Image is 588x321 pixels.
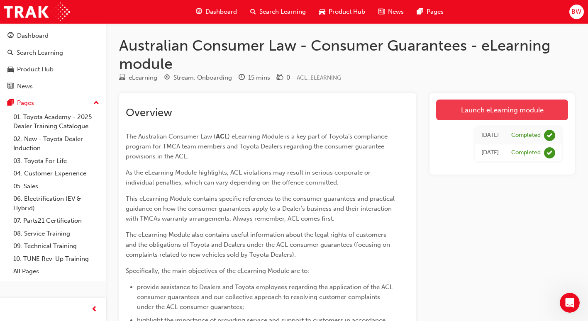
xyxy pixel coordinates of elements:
span: BW [571,7,581,17]
span: ) eLearning Module is a key part of Toyota’s compliance program for TMCA team members and Toyota ... [126,133,389,160]
span: money-icon [277,74,283,82]
span: guage-icon [7,32,14,40]
a: Product Hub [3,62,102,77]
a: search-iconSearch Learning [244,3,312,20]
span: Search Learning [259,7,306,17]
div: Duration [239,73,270,83]
span: news-icon [7,83,14,90]
span: News [388,7,404,17]
div: Dashboard [17,31,49,41]
span: Specifically, the main objectives of the eLearning Module are to: [126,267,309,275]
a: News [3,79,102,94]
a: 03. Toyota For Life [10,155,102,168]
div: 0 [286,73,290,83]
a: 07. Parts21 Certification [10,214,102,227]
a: news-iconNews [372,3,410,20]
a: pages-iconPages [410,3,450,20]
span: This eLearning Module contains specific references to the consumer guarantees and practical guida... [126,195,396,222]
a: 09. Technical Training [10,240,102,253]
span: learningRecordVerb_COMPLETE-icon [544,147,555,158]
div: Thu Jun 30 2022 22:00:00 GMT+0800 (Australian Western Standard Time) [481,148,499,158]
span: car-icon [319,7,325,17]
span: pages-icon [7,100,14,107]
button: Pages [3,95,102,111]
a: car-iconProduct Hub [312,3,372,20]
div: Pages [17,98,34,108]
span: provide assistance to Dealers and Toyota employees regarding the application of the ACL consumer ... [137,283,395,311]
a: guage-iconDashboard [189,3,244,20]
span: up-icon [93,98,99,109]
a: All Pages [10,265,102,278]
div: Product Hub [17,65,54,74]
a: 10. TUNE Rev-Up Training [10,253,102,265]
h1: Australian Consumer Law - Consumer Guarantees - eLearning module [119,36,575,73]
span: pages-icon [417,7,423,17]
img: Trak [4,2,70,21]
span: Overview [126,106,172,119]
button: BW [569,5,584,19]
a: Search Learning [3,45,102,61]
div: eLearning [129,73,157,83]
div: Completed [511,131,541,139]
span: Dashboard [205,7,237,17]
span: Pages [427,7,444,17]
span: target-icon [164,74,170,82]
a: Launch eLearning module [436,100,568,120]
div: Type [119,73,157,83]
span: search-icon [7,49,13,57]
a: 05. Sales [10,180,102,193]
div: Stream [164,73,232,83]
div: 15 mins [248,73,270,83]
span: search-icon [250,7,256,17]
span: As the eLearning Module highlights, ACL violations may result in serious corporate or individual ... [126,169,372,186]
div: Stream: Onboarding [173,73,232,83]
span: ACL [216,133,228,140]
span: Product Hub [329,7,365,17]
a: 02. New - Toyota Dealer Induction [10,133,102,155]
span: The Australian Consumer Law ( [126,133,216,140]
span: Learning resource code [297,74,341,81]
a: 04. Customer Experience [10,167,102,180]
div: Completed [511,149,541,157]
button: DashboardSearch LearningProduct HubNews [3,27,102,95]
span: clock-icon [239,74,245,82]
a: 06. Electrification (EV & Hybrid) [10,192,102,214]
span: learningRecordVerb_COMPLETE-icon [544,130,555,141]
span: car-icon [7,66,14,73]
span: The eLearning Module also contains useful information about the legal rights of customers and the... [126,231,392,258]
iframe: Intercom live chat [560,293,580,313]
div: Search Learning [17,48,63,58]
div: News [17,82,33,91]
span: learningResourceType_ELEARNING-icon [119,74,125,82]
div: Price [277,73,290,83]
div: Thu Nov 02 2023 10:00:00 GMT+0800 (Australian Western Standard Time) [481,131,499,140]
a: 08. Service Training [10,227,102,240]
a: Dashboard [3,28,102,44]
span: prev-icon [91,304,98,315]
span: news-icon [378,7,385,17]
a: 01. Toyota Academy - 2025 Dealer Training Catalogue [10,111,102,133]
span: guage-icon [196,7,202,17]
